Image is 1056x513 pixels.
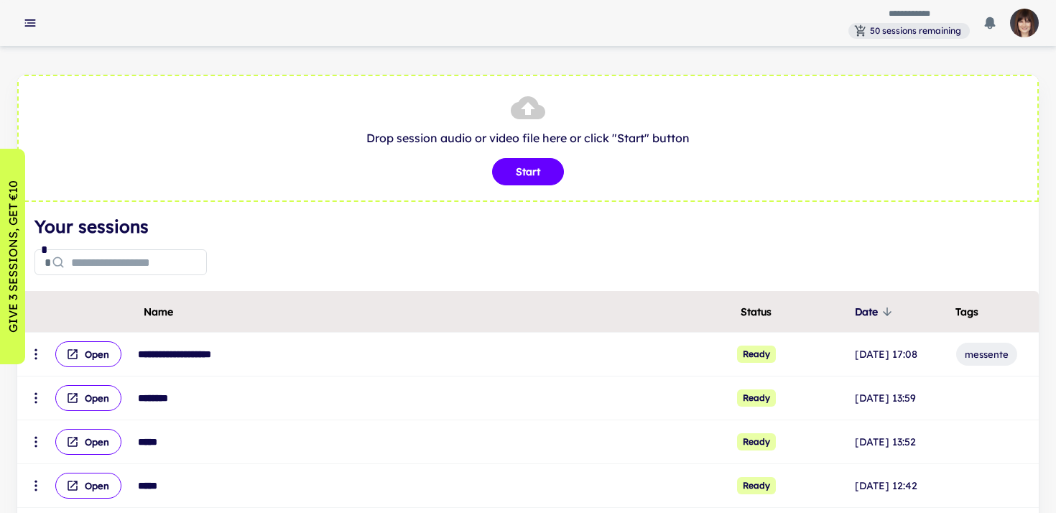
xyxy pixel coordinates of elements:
[492,158,564,185] button: Start
[33,129,1023,147] p: Drop session audio or video file here or click "Start" button
[737,346,776,363] span: Ready
[34,213,1022,239] h4: Your sessions
[864,24,967,37] span: 50 sessions remaining
[852,333,953,376] td: [DATE] 17:08
[55,385,121,411] button: Open
[956,347,1017,361] span: messente
[848,23,970,37] span: You have 50 sessions remaining. Subscribe to get more.
[55,429,121,455] button: Open
[848,22,970,40] a: You have 50 sessions remaining. Subscribe to get more.
[737,477,776,494] span: Ready
[737,433,776,450] span: Ready
[144,303,173,320] span: Name
[55,341,121,367] button: Open
[1010,9,1039,37] img: photoURL
[852,464,953,508] td: [DATE] 12:42
[55,473,121,499] button: Open
[852,376,953,420] td: [DATE] 13:59
[741,303,772,320] span: Status
[4,180,22,333] p: GIVE 3 SESSIONS, GET €10
[852,420,953,464] td: [DATE] 13:52
[855,303,897,320] span: Date
[737,389,776,407] span: Ready
[955,303,978,320] span: Tags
